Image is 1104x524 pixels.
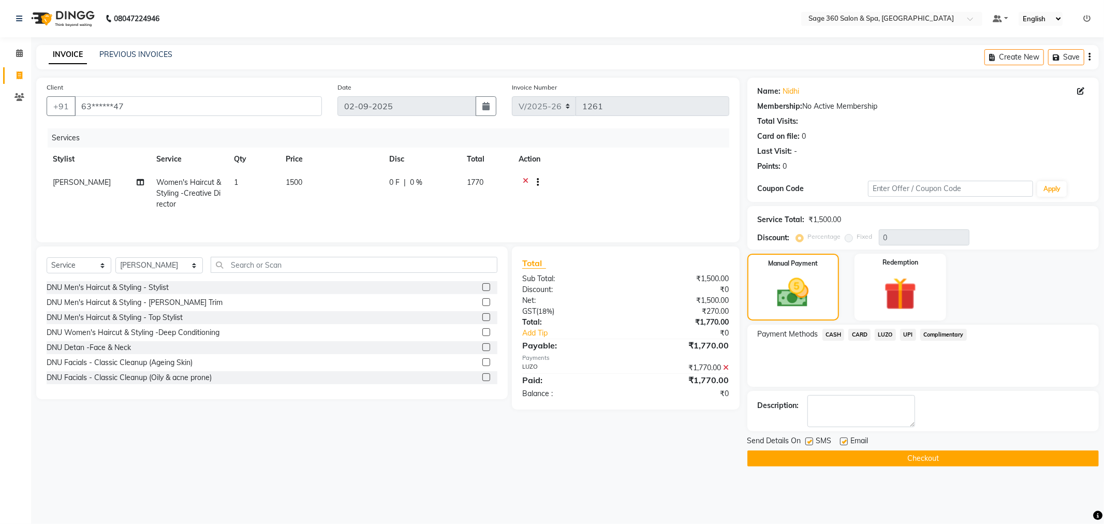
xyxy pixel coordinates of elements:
[626,362,737,373] div: ₹1,770.00
[875,329,896,341] span: LUZO
[767,274,819,311] img: _cash.svg
[758,161,781,172] div: Points:
[758,101,803,112] div: Membership:
[984,49,1044,65] button: Create New
[900,329,916,341] span: UPI
[211,257,497,273] input: Search or Scan
[522,258,546,269] span: Total
[794,146,798,157] div: -
[758,400,799,411] div: Description:
[47,312,183,323] div: DNU Men's Haircut & Styling - Top Stylist
[816,435,832,448] span: SMS
[747,450,1099,467] button: Checkout
[758,183,868,194] div: Coupon Code
[404,177,406,188] span: |
[783,86,800,97] a: Nidhi
[75,96,322,116] input: Search by Name/Mobile/Email/Code
[626,374,737,386] div: ₹1,770.00
[26,4,97,33] img: logo
[49,46,87,64] a: INVOICE
[286,178,302,187] span: 1500
[822,329,845,341] span: CASH
[758,146,792,157] div: Last Visit:
[389,177,400,188] span: 0 F
[156,178,221,209] span: Women's Haircut & Styling -Creative Director
[514,284,626,295] div: Discount:
[758,116,799,127] div: Total Visits:
[383,148,461,171] th: Disc
[758,101,1088,112] div: No Active Membership
[150,148,228,171] th: Service
[47,372,212,383] div: DNU Facials - Classic Cleanup (Oily & acne prone)
[514,362,626,373] div: LUZO
[514,317,626,328] div: Total:
[99,50,172,59] a: PREVIOUS INVOICES
[514,388,626,399] div: Balance :
[626,284,737,295] div: ₹0
[512,148,729,171] th: Action
[851,435,869,448] span: Email
[920,329,967,341] span: Complimentary
[514,273,626,284] div: Sub Total:
[467,178,483,187] span: 1770
[626,306,737,317] div: ₹270.00
[882,258,918,267] label: Redemption
[868,181,1034,197] input: Enter Offer / Coupon Code
[758,86,781,97] div: Name:
[626,317,737,328] div: ₹1,770.00
[758,329,818,340] span: Payment Methods
[857,232,873,241] label: Fixed
[514,306,626,317] div: ( )
[1048,49,1084,65] button: Save
[747,435,801,448] span: Send Details On
[279,148,383,171] th: Price
[48,128,737,148] div: Services
[514,328,644,339] a: Add Tip
[114,4,159,33] b: 08047224946
[522,354,729,362] div: Payments
[53,178,111,187] span: [PERSON_NAME]
[768,259,818,268] label: Manual Payment
[47,282,169,293] div: DNU Men's Haircut & Styling - Stylist
[47,148,150,171] th: Stylist
[410,177,422,188] span: 0 %
[47,297,223,308] div: DNU Men's Haircut & Styling - [PERSON_NAME] Trim
[626,295,737,306] div: ₹1,500.00
[522,307,536,316] span: GST
[783,161,787,172] div: 0
[758,214,805,225] div: Service Total:
[874,273,927,314] img: _gift.svg
[626,273,737,284] div: ₹1,500.00
[758,131,800,142] div: Card on file:
[512,83,557,92] label: Invoice Number
[47,96,76,116] button: +91
[1037,181,1067,197] button: Apply
[461,148,512,171] th: Total
[514,374,626,386] div: Paid:
[626,339,737,352] div: ₹1,770.00
[538,307,552,315] span: 18%
[848,329,871,341] span: CARD
[514,339,626,352] div: Payable:
[626,388,737,399] div: ₹0
[47,357,193,368] div: DNU Facials - Classic Cleanup (Ageing Skin)
[228,148,279,171] th: Qty
[47,342,131,353] div: DNU Detan -Face & Neck
[644,328,737,339] div: ₹0
[802,131,806,142] div: 0
[809,214,842,225] div: ₹1,500.00
[758,232,790,243] div: Discount:
[514,295,626,306] div: Net:
[47,327,219,338] div: DNU Women's Haircut & Styling -Deep Conditioning
[234,178,238,187] span: 1
[808,232,841,241] label: Percentage
[337,83,351,92] label: Date
[47,83,63,92] label: Client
